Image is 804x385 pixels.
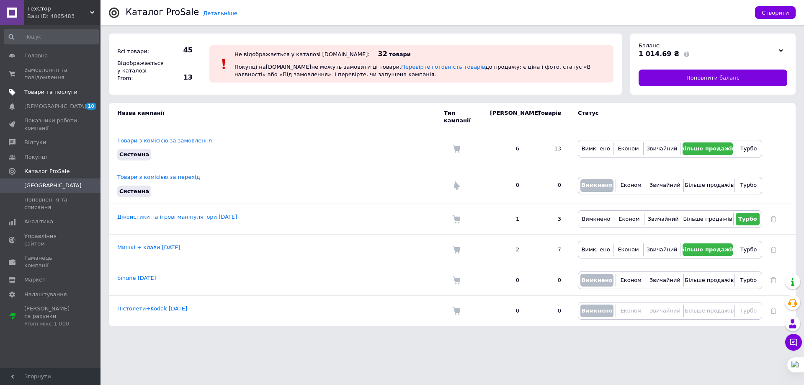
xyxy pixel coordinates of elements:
a: Товари з комісією за перехід [117,174,200,180]
span: [GEOGRAPHIC_DATA] [24,182,82,189]
td: [PERSON_NAME] [482,103,528,131]
span: Звичайний [648,216,679,222]
span: Вимкнено [581,307,612,314]
button: Звичайний [646,142,678,155]
span: Відгуки [24,139,46,146]
span: Більше продажів [685,182,734,188]
button: Економ [618,305,644,317]
button: Створити [755,6,796,19]
span: Вимкнено [582,145,610,152]
a: Видалити [770,216,776,222]
a: Джойстики та ігрові маніпулятори [DATE] [117,214,237,220]
a: Поповнити баланс [639,70,787,86]
span: Більше продажів [685,307,734,314]
span: Звичайний [649,182,680,188]
span: Вимкнено [581,182,612,188]
td: 2 [482,234,528,265]
span: Турбо [738,216,757,222]
span: Турбо [740,182,757,188]
button: Турбо [736,213,760,225]
div: Всі товари: [115,46,161,57]
img: Комісія за замовлення [452,245,461,254]
td: Товарів [528,103,569,131]
button: Економ [616,142,641,155]
span: Товари та послуги [24,88,77,96]
span: Економ [618,246,639,253]
div: Ваш ID: 4065483 [27,13,100,20]
span: Економ [621,307,642,314]
button: Турбо [737,274,760,287]
span: Турбо [740,246,757,253]
td: Статус [569,103,762,131]
img: Комісія за замовлення [452,307,461,315]
span: Більше продажів [680,246,735,253]
td: 0 [482,265,528,295]
a: binune [DATE] [117,275,156,281]
span: Звичайний [649,277,680,283]
span: Баланс: [639,42,661,49]
button: Турбо [737,243,760,256]
span: Більше продажів [685,277,734,283]
button: Вимкнено [580,179,613,192]
span: Економ [618,216,639,222]
button: Звичайний [648,305,681,317]
span: Покупці [24,153,47,161]
button: Вимкнено [580,274,613,287]
img: :exclamation: [218,58,230,70]
span: Каталог ProSale [24,168,70,175]
td: 0 [528,265,569,295]
span: 1 014.69 ₴ [639,50,680,58]
button: Вимкнено [580,213,612,225]
span: Системна [119,188,149,194]
span: Турбо [740,145,757,152]
a: Товари з комісією за замовлення [117,137,212,144]
span: Замовлення та повідомлення [24,66,77,81]
td: 0 [528,295,569,326]
a: Перевірте готовність товарів [401,64,485,70]
span: 10 [86,103,96,110]
a: Видалити [770,307,776,314]
td: Тип кампанії [444,103,482,131]
td: 7 [528,234,569,265]
a: Мишкі + клави [DATE] [117,244,180,251]
td: 3 [528,204,569,234]
button: Турбо [737,305,760,317]
button: Більше продажів [683,142,733,155]
td: 0 [482,167,528,204]
img: Комісія за перехід [452,181,461,190]
span: Звичайний [647,145,678,152]
button: Більше продажів [686,305,732,317]
span: Вимкнено [582,216,610,222]
button: Вимкнено [580,142,611,155]
span: Звичайний [647,246,678,253]
div: Prom мікс 1 000 [24,320,77,328]
button: Більше продажів [684,213,731,225]
a: Видалити [770,277,776,283]
button: Більше продажів [683,243,733,256]
span: Вимкнено [581,277,612,283]
span: Економ [621,277,642,283]
img: Комісія за замовлення [452,215,461,223]
span: Звичайний [649,307,680,314]
td: 1 [482,204,528,234]
span: Створити [762,10,789,16]
button: Вимкнено [580,243,611,256]
img: Комісія за замовлення [452,276,461,284]
button: Звичайний [647,213,680,225]
span: Більше продажів [683,216,732,222]
span: Вимкнено [582,246,610,253]
span: Управління сайтом [24,233,77,248]
span: Показники роботи компанії [24,117,77,132]
td: 6 [482,131,528,167]
button: Чат з покупцем [785,334,802,351]
button: Звичайний [648,274,681,287]
span: Налаштування [24,291,67,298]
input: Пошук [4,29,99,44]
a: Детальніше [203,10,237,16]
td: 13 [528,131,569,167]
td: 0 [528,167,569,204]
span: Аналітика [24,218,53,225]
span: Поповнення та списання [24,196,77,211]
img: Комісія за замовлення [452,145,461,153]
button: Економ [616,213,642,225]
